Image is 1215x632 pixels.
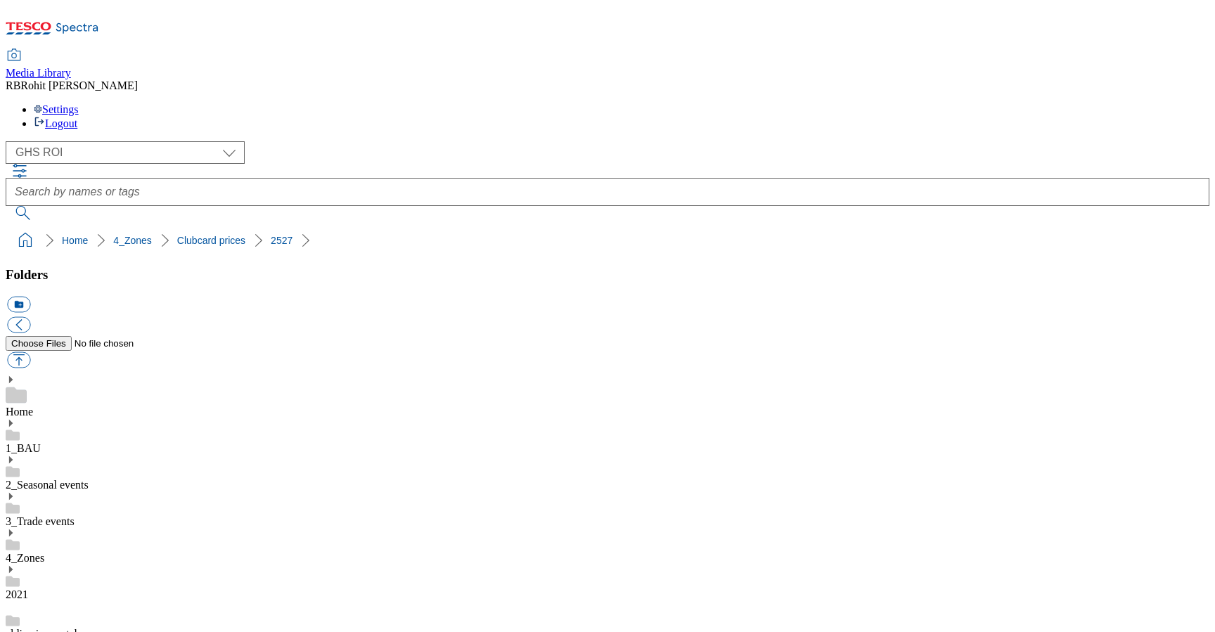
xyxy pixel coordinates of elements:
[6,178,1209,206] input: Search by names or tags
[6,406,33,418] a: Home
[271,235,292,246] a: 2527
[6,227,1209,254] nav: breadcrumb
[6,515,75,527] a: 3_Trade events
[6,67,71,79] span: Media Library
[6,479,89,491] a: 2_Seasonal events
[34,103,79,115] a: Settings
[14,229,37,252] a: home
[6,79,20,91] span: RB
[6,588,28,600] a: 2021
[6,442,41,454] a: 1_BAU
[34,117,77,129] a: Logout
[20,79,138,91] span: Rohit [PERSON_NAME]
[6,267,1209,283] h3: Folders
[6,50,71,79] a: Media Library
[62,235,88,246] a: Home
[6,552,44,564] a: 4_Zones
[113,235,151,246] a: 4_Zones
[177,235,245,246] a: Clubcard prices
